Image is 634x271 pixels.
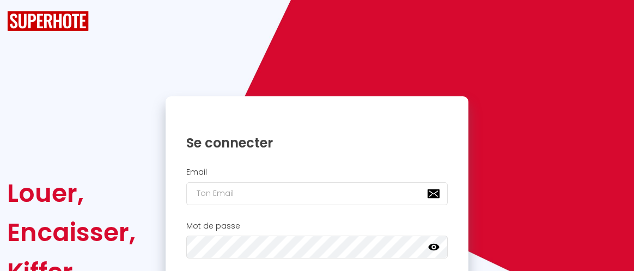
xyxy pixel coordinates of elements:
[7,174,136,213] div: Louer,
[186,221,448,231] h2: Mot de passe
[7,213,136,252] div: Encaisser,
[186,168,448,177] h2: Email
[186,134,448,151] h1: Se connecter
[7,11,89,31] img: SuperHote logo
[186,182,448,205] input: Ton Email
